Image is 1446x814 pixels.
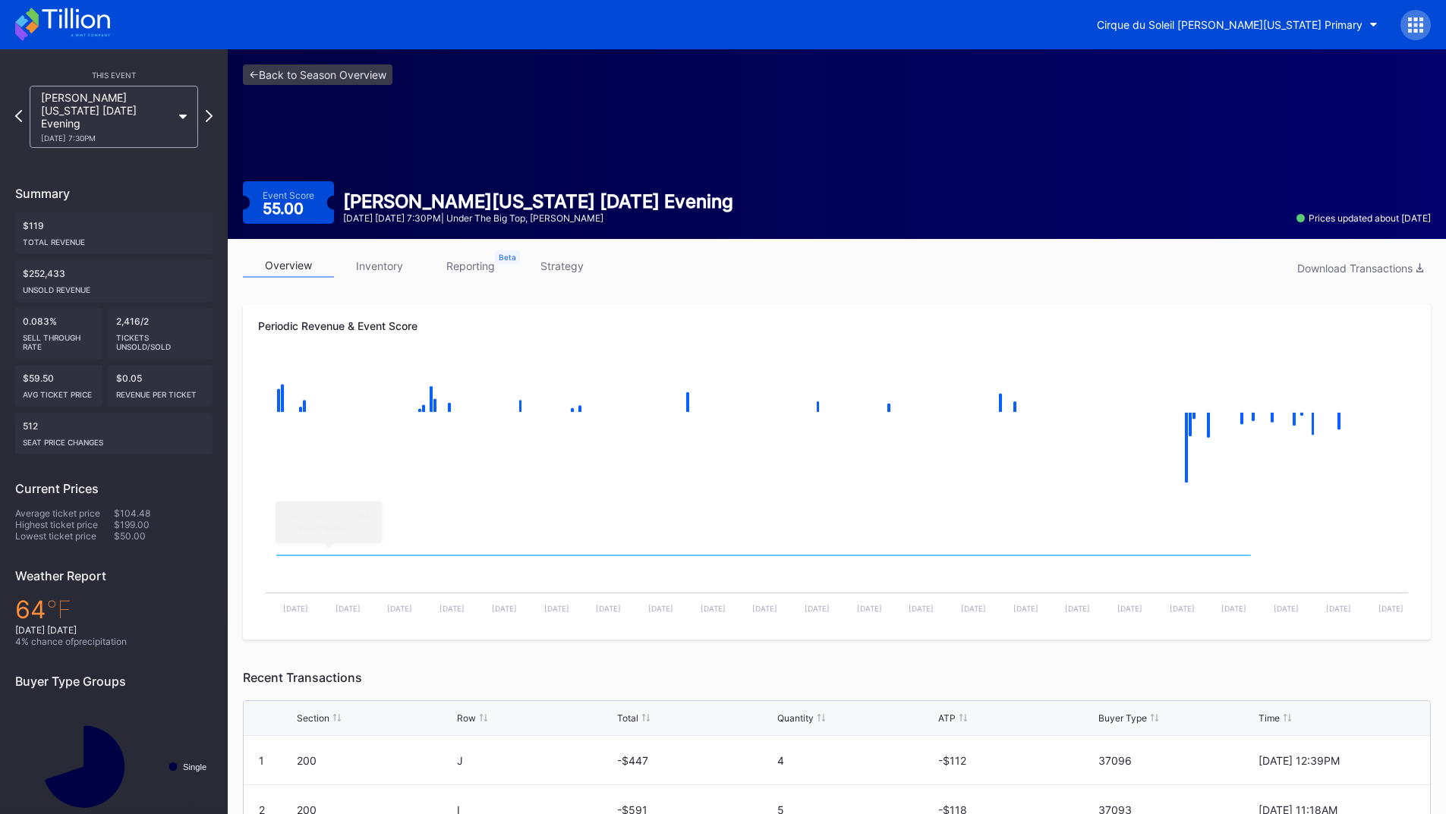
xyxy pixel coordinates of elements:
div: Download Transactions [1297,262,1423,275]
text: [DATE] [544,604,569,613]
div: Summary [15,186,213,201]
text: [DATE] [805,604,830,613]
div: [DATE] [DATE] [15,624,213,636]
div: [PERSON_NAME][US_STATE] [DATE] Evening [343,190,733,212]
text: [DATE] [596,604,621,613]
button: Cirque du Soleil [PERSON_NAME][US_STATE] Primary [1085,11,1389,39]
div: -$447 [617,754,773,767]
text: [DATE] [1013,604,1038,613]
text: [DATE] [857,604,882,613]
div: [DATE] 12:39PM [1259,754,1415,767]
div: $0.05 [109,365,213,407]
div: 37096 [1098,754,1255,767]
div: 1 [259,754,264,767]
div: $104.48 [114,508,213,519]
div: Periodic Revenue & Event Score [258,319,1416,332]
div: Time [1259,712,1280,724]
div: -$112 [938,754,1095,767]
div: Event Score [263,190,314,201]
svg: Chart title [258,511,1416,624]
div: 200 [297,754,453,767]
div: Total [617,712,638,724]
div: Sell Through Rate [23,327,95,351]
div: 4 [777,754,934,767]
text: [DATE] [1378,604,1403,613]
div: $252,433 [15,260,213,302]
div: Total Revenue [23,231,205,247]
div: $199.00 [114,519,213,530]
a: inventory [334,254,425,278]
div: Cirque du Soleil [PERSON_NAME][US_STATE] Primary [1097,18,1363,31]
div: 55.00 [263,201,307,216]
div: seat price changes [23,432,205,447]
div: Current Prices [15,481,213,496]
div: Recent Transactions [243,670,1431,685]
div: Prices updated about [DATE] [1296,212,1431,224]
text: [DATE] [387,604,412,613]
div: 0.083% [15,308,102,359]
div: Tickets Unsold/Sold [116,327,206,351]
div: [DATE] 7:30PM [41,134,172,143]
text: [DATE] [648,604,673,613]
div: Quantity [777,712,814,724]
div: 64 [15,595,213,624]
div: ATP [938,712,956,724]
text: [DATE] [336,604,361,613]
text: [DATE] [961,604,986,613]
div: Highest ticket price [15,519,114,530]
div: $59.50 [15,365,102,407]
a: reporting [425,254,516,278]
text: [DATE] [1221,604,1246,613]
text: [DATE] [1065,604,1090,613]
div: $119 [15,212,213,254]
span: ℉ [46,595,71,624]
text: Single [183,762,206,772]
text: [DATE] [1117,604,1142,613]
div: Average ticket price [15,508,114,519]
div: 512 [15,413,213,454]
div: Buyer Type [1098,712,1147,724]
text: [DATE] [492,604,517,613]
div: Row [457,712,476,724]
div: Buyer Type Groups [15,674,213,689]
div: Unsold Revenue [23,279,205,294]
text: [DATE] [439,604,465,613]
div: Revenue per ticket [116,384,206,399]
text: [DATE] [283,604,308,613]
div: $50.00 [114,530,213,542]
div: This Event [15,71,213,80]
button: Download Transactions [1290,258,1431,278]
div: [DATE] [DATE] 7:30PM | Under the Big Top, [PERSON_NAME] [343,212,733,224]
a: <-Back to Season Overview [243,64,392,85]
text: [DATE] [1274,604,1299,613]
div: Lowest ticket price [15,530,114,542]
div: 2,416/2 [109,308,213,359]
div: J [457,754,613,767]
text: [DATE] [701,604,726,613]
text: [DATE] [752,604,777,613]
div: Avg ticket price [23,384,95,399]
div: 4 % chance of precipitation [15,636,213,647]
text: [DATE] [909,604,934,613]
svg: Chart title [258,359,1416,511]
text: [DATE] [1170,604,1195,613]
div: Section [297,712,329,724]
a: overview [243,254,334,278]
div: [PERSON_NAME][US_STATE] [DATE] Evening [41,91,172,143]
text: [DATE] [1326,604,1351,613]
a: strategy [516,254,607,278]
div: Weather Report [15,568,213,583]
